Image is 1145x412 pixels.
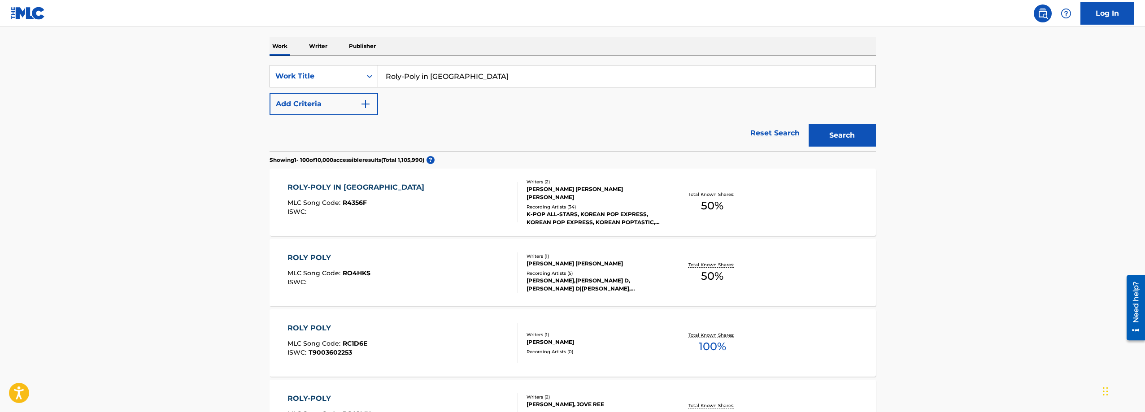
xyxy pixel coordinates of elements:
div: Recording Artists ( 0 ) [527,348,662,355]
span: ISWC : [287,348,309,356]
span: R4356F [343,199,367,207]
div: Writers ( 1 ) [527,253,662,260]
div: ROLY-POLY IN [GEOGRAPHIC_DATA] [287,182,429,193]
div: Writers ( 2 ) [527,178,662,185]
div: Recording Artists ( 5 ) [527,270,662,277]
a: Public Search [1034,4,1052,22]
a: Log In [1080,2,1134,25]
span: MLC Song Code : [287,269,343,277]
div: Drag [1103,378,1108,405]
img: MLC Logo [11,7,45,20]
button: Add Criteria [270,93,378,115]
p: Publisher [346,37,379,56]
span: 50 % [701,198,723,214]
p: Total Known Shares: [688,402,736,409]
a: ROLY-POLY IN [GEOGRAPHIC_DATA]MLC Song Code:R4356FISWC:Writers (2)[PERSON_NAME] [PERSON_NAME] [PE... [270,169,876,236]
span: MLC Song Code : [287,199,343,207]
p: Total Known Shares: [688,332,736,338]
span: ISWC : [287,208,309,216]
div: [PERSON_NAME], JOVE REE [527,400,662,408]
span: ISWC : [287,278,309,286]
p: Work [270,37,290,56]
div: Recording Artists ( 34 ) [527,204,662,210]
a: ROLY POLYMLC Song Code:RO4HKSISWC:Writers (1)[PERSON_NAME] [PERSON_NAME]Recording Artists (5)[PER... [270,239,876,306]
div: ROLY POLY [287,252,370,263]
p: Total Known Shares: [688,191,736,198]
div: Work Title [275,71,356,82]
a: ROLY POLYMLC Song Code:RC1D6EISWC:T9003602253Writers (1)[PERSON_NAME]Recording Artists (0)Total K... [270,309,876,377]
img: search [1037,8,1048,19]
span: T9003602253 [309,348,352,356]
div: Writers ( 2 ) [527,394,662,400]
div: ROLY-POLY [287,393,371,404]
p: Writer [306,37,330,56]
p: Showing 1 - 100 of 10,000 accessible results (Total 1,105,990 ) [270,156,424,164]
div: K-POP ALL-STARS, KOREAN POP EXPRESS, KOREAN POP EXPRESS, KOREAN POPTASTIC, K-POP SUPER STARS [527,210,662,226]
div: [PERSON_NAME],[PERSON_NAME] D, [PERSON_NAME] D|[PERSON_NAME], [PERSON_NAME],[PERSON_NAME] D, [PER... [527,277,662,293]
img: 9d2ae6d4665cec9f34b9.svg [360,99,371,109]
div: Help [1057,4,1075,22]
button: Search [809,124,876,147]
span: RC1D6E [343,339,367,347]
div: [PERSON_NAME] [PERSON_NAME] [527,260,662,268]
div: Writers ( 1 ) [527,331,662,338]
span: ? [427,156,435,164]
img: help [1061,8,1071,19]
span: 100 % [699,338,726,355]
div: [PERSON_NAME] [PERSON_NAME] [PERSON_NAME] [527,185,662,201]
iframe: Chat Widget [1100,369,1145,412]
a: Reset Search [746,123,804,143]
div: [PERSON_NAME] [527,338,662,346]
form: Search Form [270,65,876,151]
span: 50 % [701,268,723,284]
div: ROLY POLY [287,323,367,334]
p: Total Known Shares: [688,261,736,268]
iframe: Resource Center [1120,272,1145,344]
span: MLC Song Code : [287,339,343,347]
span: RO4HKS [343,269,370,277]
